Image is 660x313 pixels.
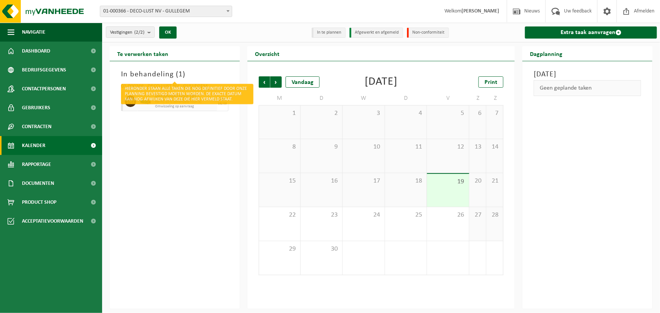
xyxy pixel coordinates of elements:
span: 4 [389,109,423,118]
span: 10 [346,143,380,151]
td: D [385,91,427,105]
h2: Dagplanning [522,46,570,61]
span: 24 [346,211,380,219]
span: 11 [389,143,423,151]
span: 17 [346,177,380,185]
span: 30 [304,245,339,253]
td: D [301,91,343,105]
span: 6 [473,109,482,118]
span: 5 [431,109,465,118]
span: Rapportage [22,155,51,174]
div: Geen geplande taken [534,80,641,96]
button: Vestigingen(2/2) [106,26,155,38]
span: 1 [179,71,183,78]
h3: In behandeling ( ) [121,69,228,80]
span: 29 [263,245,297,253]
div: Vandaag [286,76,320,88]
span: Navigatie [22,23,45,42]
span: 3 [346,109,380,118]
span: 9 [304,143,339,151]
span: 01-000366 - DECO-LUST NV - GULLEGEM [100,6,232,17]
span: 28 [490,211,499,219]
span: 14 [490,143,499,151]
td: W [343,91,385,105]
span: 26 [431,211,465,219]
span: 8 [263,143,297,151]
span: Behandeld hout (B) [155,94,215,100]
span: 12 [431,143,465,151]
li: In te plannen [312,28,346,38]
span: Acceptatievoorwaarden [22,212,83,231]
img: HK-XC-15-GN-00 [140,99,151,104]
a: Extra taak aanvragen [525,26,657,39]
span: 2 [304,109,339,118]
span: Contactpersonen [22,79,66,98]
span: Print [485,79,497,85]
button: OK [159,26,177,39]
h3: [DATE] [534,69,641,80]
td: M [259,91,301,105]
td: Z [486,91,503,105]
span: 27 [473,211,482,219]
span: 23 [304,211,339,219]
count: (2/2) [134,30,144,35]
span: Kalender [22,136,45,155]
li: Non-conformiteit [407,28,449,38]
li: Afgewerkt en afgemeld [349,28,403,38]
span: Volgende [270,76,282,88]
span: Documenten [22,174,54,193]
a: Print [478,76,503,88]
strong: [PERSON_NAME] [461,8,499,14]
span: Contracten [22,117,51,136]
span: 21 [490,177,499,185]
span: 16 [304,177,339,185]
span: 25 [389,211,423,219]
div: 19/09 [218,102,227,105]
span: 18 [389,177,423,185]
span: Dashboard [22,42,50,60]
span: Product Shop [22,193,56,212]
div: [DATE] [365,76,398,88]
span: Vestigingen [110,27,144,38]
span: Omwisseling op aanvraag [155,104,215,109]
span: Gebruikers [22,98,50,117]
span: 7 [490,109,499,118]
span: Vorige [259,76,270,88]
td: V [427,91,469,105]
span: 15 [263,177,297,185]
h2: Te verwerken taken [110,46,176,61]
h2: Overzicht [247,46,287,61]
div: VR [220,97,225,102]
span: 13 [473,143,482,151]
span: 20 [473,177,482,185]
div: 01-000366 - DECO-LUST NV - GULLEGEM [121,84,228,91]
span: 22 [263,211,297,219]
span: 19 [431,178,465,186]
td: Z [469,91,486,105]
span: 1 [263,109,297,118]
span: Bedrijfsgegevens [22,60,66,79]
span: HK-XC-15-G behandeld hout (B) [155,100,215,104]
